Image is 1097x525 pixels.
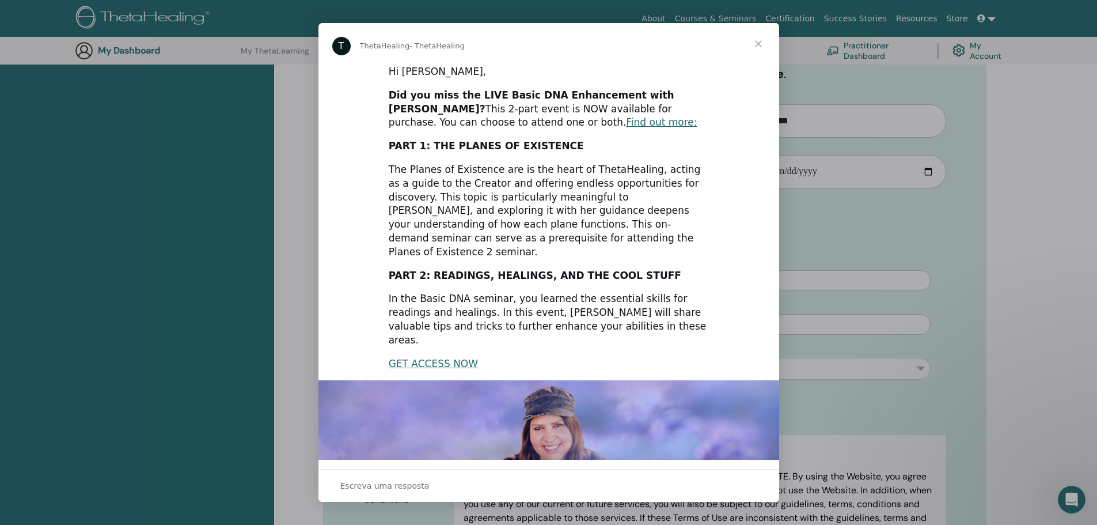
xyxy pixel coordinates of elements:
[318,469,779,502] div: Abra a conversa e responda
[389,65,709,79] div: Hi [PERSON_NAME],
[340,478,430,493] span: Escreva uma resposta
[389,163,709,259] div: The Planes of Existence are is the heart of ThetaHealing, acting as a guide to the Creator and of...
[389,292,709,347] div: In the Basic DNA seminar, you learned the essential skills for readings and healings. In this eve...
[332,37,351,55] div: Profile image for ThetaHealing
[389,270,681,281] b: PART 2: READINGS, HEALINGS, AND THE COOL STUFF
[389,89,674,115] b: Did you miss the LIVE Basic DNA Enhancement with [PERSON_NAME]?
[389,140,584,152] b: PART 1: THE PLANES OF EXISTENCE
[738,23,779,65] span: Fechar
[389,89,709,130] div: This 2-part event is NOW available for purchase. You can choose to attend one or both.
[626,116,697,128] a: Find out more:
[389,358,478,369] a: GET ACCESS NOW
[360,41,410,50] span: ThetaHealing
[409,41,465,50] span: - ThetaHealing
